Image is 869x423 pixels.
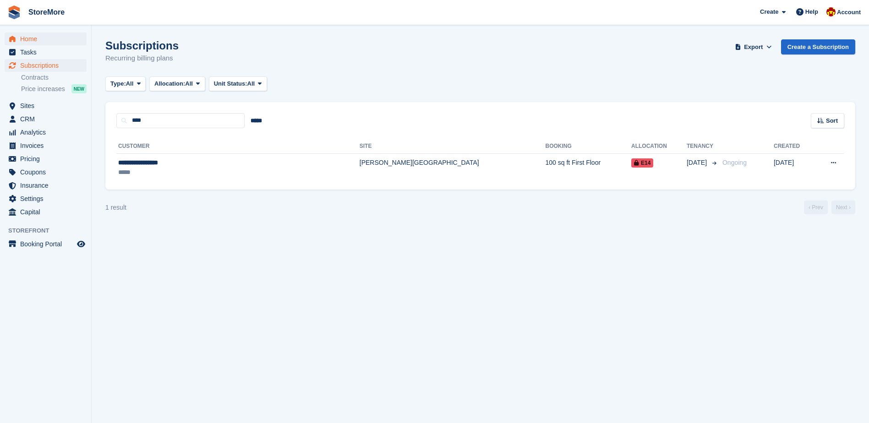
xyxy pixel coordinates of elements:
[760,7,778,16] span: Create
[20,192,75,205] span: Settings
[105,39,179,52] h1: Subscriptions
[722,159,747,166] span: Ongoing
[744,43,763,52] span: Export
[774,139,814,154] th: Created
[110,79,126,88] span: Type:
[20,139,75,152] span: Invoices
[687,158,709,168] span: [DATE]
[20,46,75,59] span: Tasks
[126,79,134,88] span: All
[20,179,75,192] span: Insurance
[5,179,87,192] a: menu
[214,79,247,88] span: Unit Status:
[185,79,193,88] span: All
[20,33,75,45] span: Home
[5,33,87,45] a: menu
[209,76,267,92] button: Unit Status: All
[149,76,205,92] button: Allocation: All
[105,203,126,212] div: 1 result
[20,59,75,72] span: Subscriptions
[21,84,87,94] a: Price increases NEW
[733,39,774,54] button: Export
[21,85,65,93] span: Price increases
[247,79,255,88] span: All
[804,201,828,214] a: Previous
[5,238,87,250] a: menu
[5,99,87,112] a: menu
[774,153,814,182] td: [DATE]
[781,39,855,54] a: Create a Subscription
[5,46,87,59] a: menu
[802,201,857,214] nav: Page
[831,201,855,214] a: Next
[105,53,179,64] p: Recurring billing plans
[546,153,632,182] td: 100 sq ft First Floor
[546,139,632,154] th: Booking
[826,116,838,125] span: Sort
[71,84,87,93] div: NEW
[8,226,91,235] span: Storefront
[5,152,87,165] a: menu
[116,139,360,154] th: Customer
[20,238,75,250] span: Booking Portal
[5,206,87,218] a: menu
[20,99,75,112] span: Sites
[105,76,146,92] button: Type: All
[20,113,75,125] span: CRM
[805,7,818,16] span: Help
[76,239,87,249] a: Preview store
[20,166,75,179] span: Coupons
[21,73,87,82] a: Contracts
[5,166,87,179] a: menu
[20,152,75,165] span: Pricing
[826,7,836,16] img: Store More Team
[631,139,687,154] th: Allocation
[7,5,21,19] img: stora-icon-8386f47178a22dfd0bd8f6a31ec36ba5ce8667c1dd55bd0f319d3a0aa187defe.svg
[5,59,87,72] a: menu
[20,126,75,139] span: Analytics
[360,139,546,154] th: Site
[20,206,75,218] span: Capital
[5,126,87,139] a: menu
[5,139,87,152] a: menu
[5,113,87,125] a: menu
[5,192,87,205] a: menu
[687,139,719,154] th: Tenancy
[154,79,185,88] span: Allocation:
[360,153,546,182] td: [PERSON_NAME][GEOGRAPHIC_DATA]
[25,5,68,20] a: StoreMore
[631,158,653,168] span: E14
[837,8,861,17] span: Account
